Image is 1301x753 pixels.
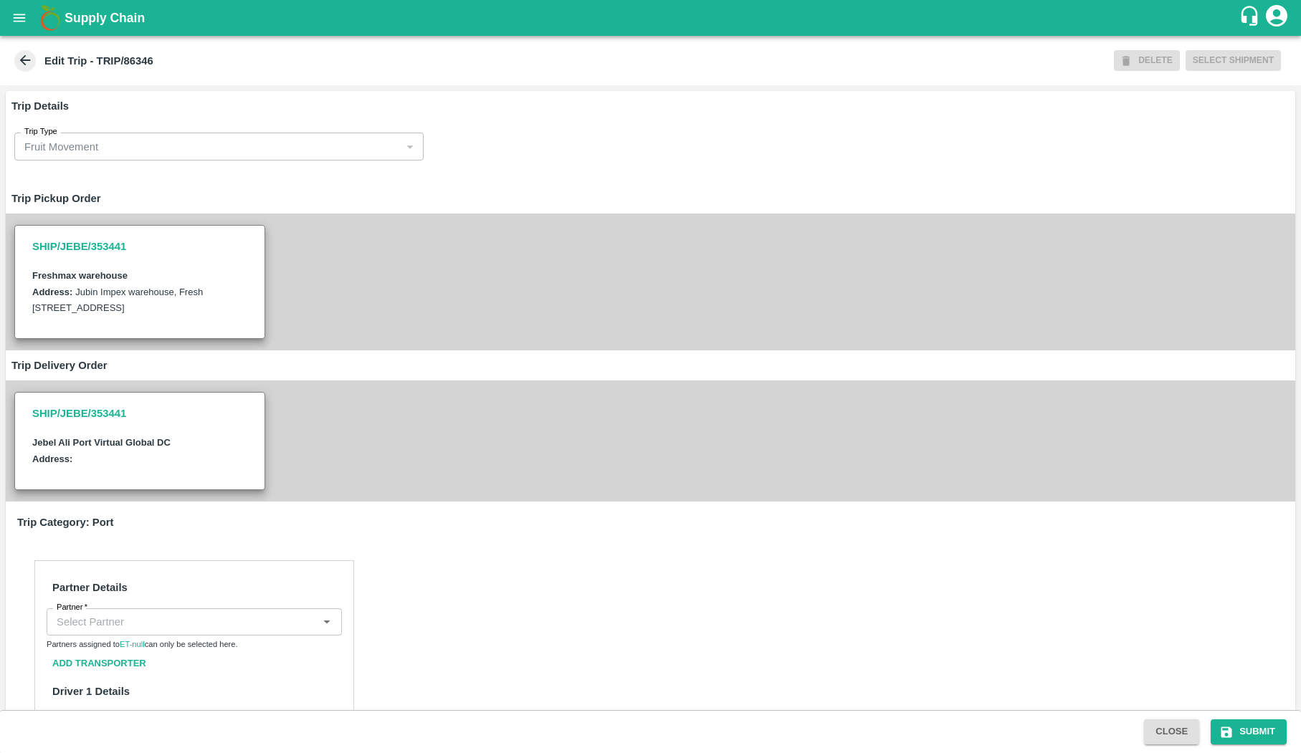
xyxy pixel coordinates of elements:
b: Freshmax warehouse [32,270,128,281]
label: Trip Type [24,126,57,138]
strong: Partner Details [52,582,128,593]
img: logo [36,4,65,32]
strong: Trip Details [11,100,69,112]
label: Address: [32,454,72,464]
button: Submit [1211,719,1287,744]
h6: Trip Category : Port [11,507,119,537]
label: Partner [57,602,87,613]
input: Select Partner [51,613,314,631]
div: customer-support [1239,5,1264,31]
a: ET-null [120,640,145,648]
button: Close [1144,719,1199,744]
strong: Trip Pickup Order [11,193,101,204]
span: Partners assigned to can only be selected here. [47,640,238,648]
b: Jebel Ali Port Virtual Global DC [32,437,171,448]
strong: Trip Delivery Order [11,360,108,371]
label: Address: [32,287,72,297]
b: Edit Trip - TRIP/86346 [44,55,153,67]
button: open drawer [3,1,36,34]
label: Jubin Impex warehouse, Fresh [STREET_ADDRESS] [32,287,203,313]
button: Open [318,613,336,631]
p: Fruit Movement [24,139,98,155]
strong: Driver 1 Details [52,686,130,697]
button: Add Transporter [47,651,152,676]
b: Supply Chain [65,11,145,25]
h3: SHIP/JEBE/353441 [32,404,247,423]
h3: SHIP/JEBE/353441 [32,237,247,256]
a: Supply Chain [65,8,1239,28]
div: account of current user [1264,3,1290,33]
